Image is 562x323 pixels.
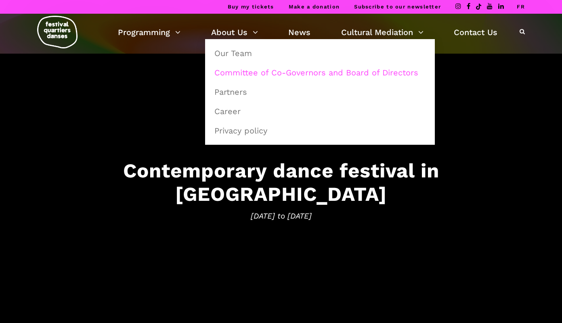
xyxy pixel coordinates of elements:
a: FR [517,4,525,10]
a: Committee of Co-Governors and Board of Directors [210,63,430,82]
a: Our Team [210,44,430,63]
a: Cultural Mediation [341,25,424,39]
a: Partners [210,83,430,101]
a: Buy my tickets [228,4,274,10]
a: Privacy policy [210,121,430,140]
a: Career [210,102,430,121]
h3: Contemporary dance festival in [GEOGRAPHIC_DATA] [31,158,531,206]
a: About Us [211,25,258,39]
a: Contact Us [454,25,497,39]
span: [DATE] to [DATE] [31,210,531,222]
a: Programming [118,25,180,39]
a: News [288,25,310,39]
img: logo-fqd-med [37,16,78,48]
a: Make a donation [289,4,340,10]
a: Subscribe to our newsletter [354,4,441,10]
